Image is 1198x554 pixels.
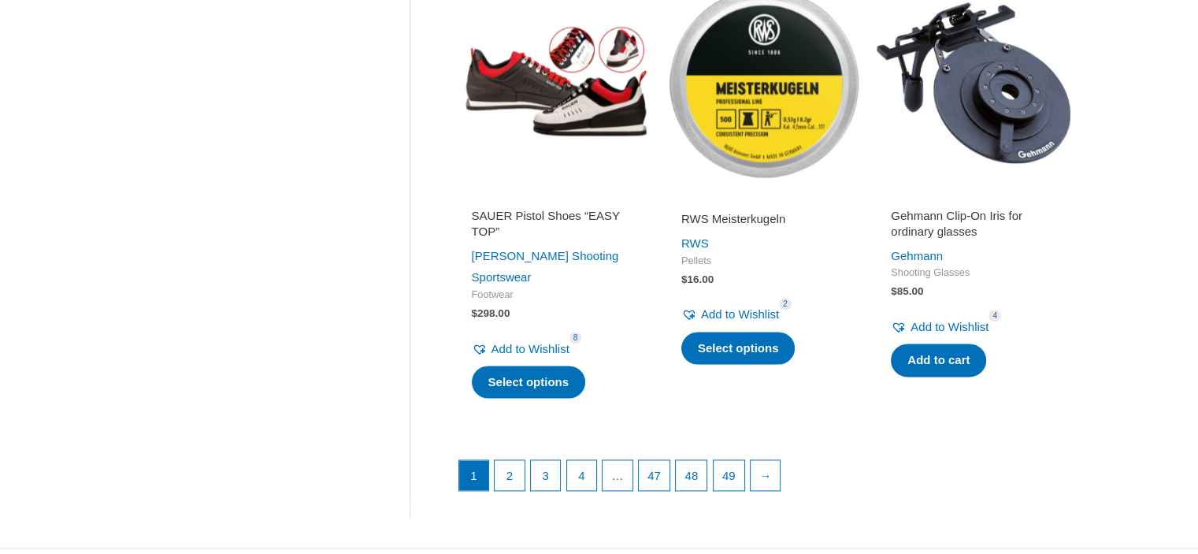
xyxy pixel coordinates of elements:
span: Add to Wishlist [911,320,988,333]
span: 8 [569,332,582,344]
span: $ [891,285,897,297]
a: Gehmann Clip-On Iris for ordinary glasses [891,208,1056,245]
bdi: 16.00 [681,273,714,285]
span: Add to Wishlist [701,307,779,321]
iframe: Customer reviews powered by Trustpilot [891,189,1056,208]
a: Page 4 [567,460,597,490]
h2: SAUER Pistol Shoes “EASY TOP” [472,208,637,239]
h2: Gehmann Clip-On Iris for ordinary glasses [891,208,1056,239]
a: Page 2 [495,460,525,490]
a: Page 49 [714,460,744,490]
span: 2 [779,298,792,310]
a: Select options for “RWS Meisterkugeln” [681,332,796,365]
a: Gehmann [891,249,943,262]
span: Footwear [472,288,637,302]
a: Add to Wishlist [681,303,779,325]
a: Page 47 [639,460,669,490]
iframe: Customer reviews powered by Trustpilot [681,189,847,208]
a: Page 48 [676,460,707,490]
a: SAUER Pistol Shoes “EASY TOP” [472,208,637,245]
nav: Product Pagination [458,459,1071,499]
a: Add to cart: “Gehmann Clip-On Iris for ordinary glasses” [891,344,986,377]
a: [PERSON_NAME] Shooting Sportswear [472,249,619,284]
span: … [603,460,632,490]
span: Pellets [681,255,847,268]
a: RWS Meisterkugeln [681,211,847,232]
iframe: Customer reviews powered by Trustpilot [472,189,637,208]
bdi: 85.00 [891,285,923,297]
span: Page 1 [459,460,489,490]
a: Page 3 [531,460,561,490]
span: $ [472,307,478,319]
span: Add to Wishlist [491,342,569,355]
a: → [751,460,781,490]
h2: RWS Meisterkugeln [681,211,847,227]
a: Select options for “SAUER Pistol Shoes "EASY TOP"” [472,366,586,399]
span: Shooting Glasses [891,266,1056,280]
a: Add to Wishlist [472,338,569,360]
bdi: 298.00 [472,307,510,319]
a: Add to Wishlist [891,316,988,338]
span: 4 [988,310,1001,322]
a: RWS [681,236,709,250]
span: $ [681,273,688,285]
